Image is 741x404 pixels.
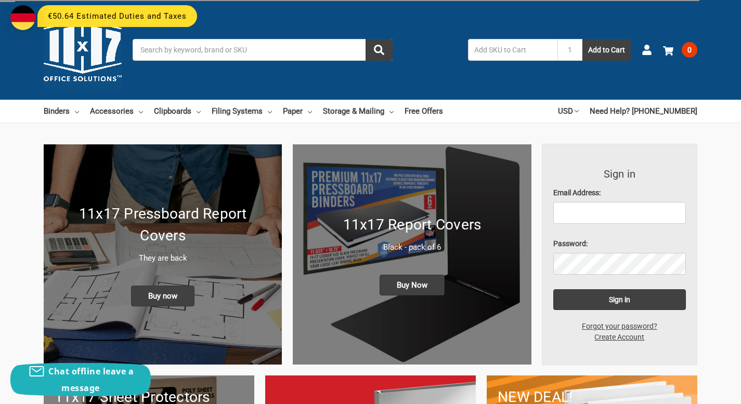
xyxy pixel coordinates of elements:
[582,39,631,61] button: Add to Cart
[133,39,393,61] input: Search by keyword, brand or SKU
[553,166,686,182] h3: Sign in
[468,39,557,61] input: Add SKU to Cart
[283,100,312,123] a: Paper
[590,100,697,123] a: Need Help? [PHONE_NUMBER]
[55,252,271,264] p: They are back
[553,187,686,198] label: Email Address:
[304,214,520,236] h1: 11x17 Report Covers
[304,241,520,253] p: Black - pack of 6
[553,289,686,310] input: Sign in
[10,363,151,396] button: Chat offline leave a message
[55,203,271,247] h1: 11x17 Pressboard Report Covers
[655,376,741,404] iframe: Google Customer Reviews
[589,332,650,343] a: Create Account
[553,238,686,249] label: Password:
[44,11,122,89] img: 11x17.com
[154,100,201,123] a: Clipboards
[380,275,445,295] span: Buy Now
[293,144,531,365] a: 11x17 Report Covers 11x17 Report Covers Black - pack of 6 Buy Now
[10,5,35,30] img: duty and tax information for Germany
[131,286,194,306] span: Buy now
[44,144,282,365] img: New 11x17 Pressboard Binders
[576,321,663,332] a: Forgot your password?
[663,36,697,63] a: 0
[682,42,697,58] span: 0
[558,100,579,123] a: USD
[293,144,531,365] img: 11x17 Report Covers
[405,100,443,123] a: Free Offers
[90,100,143,123] a: Accessories
[212,100,272,123] a: Filing Systems
[44,100,79,123] a: Binders
[48,366,134,394] span: Chat offline leave a message
[44,144,282,365] a: New 11x17 Pressboard Binders 11x17 Pressboard Report Covers They are back Buy now
[37,5,197,27] div: €50.64 Estimated Duties and Taxes
[323,100,394,123] a: Storage & Mailing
